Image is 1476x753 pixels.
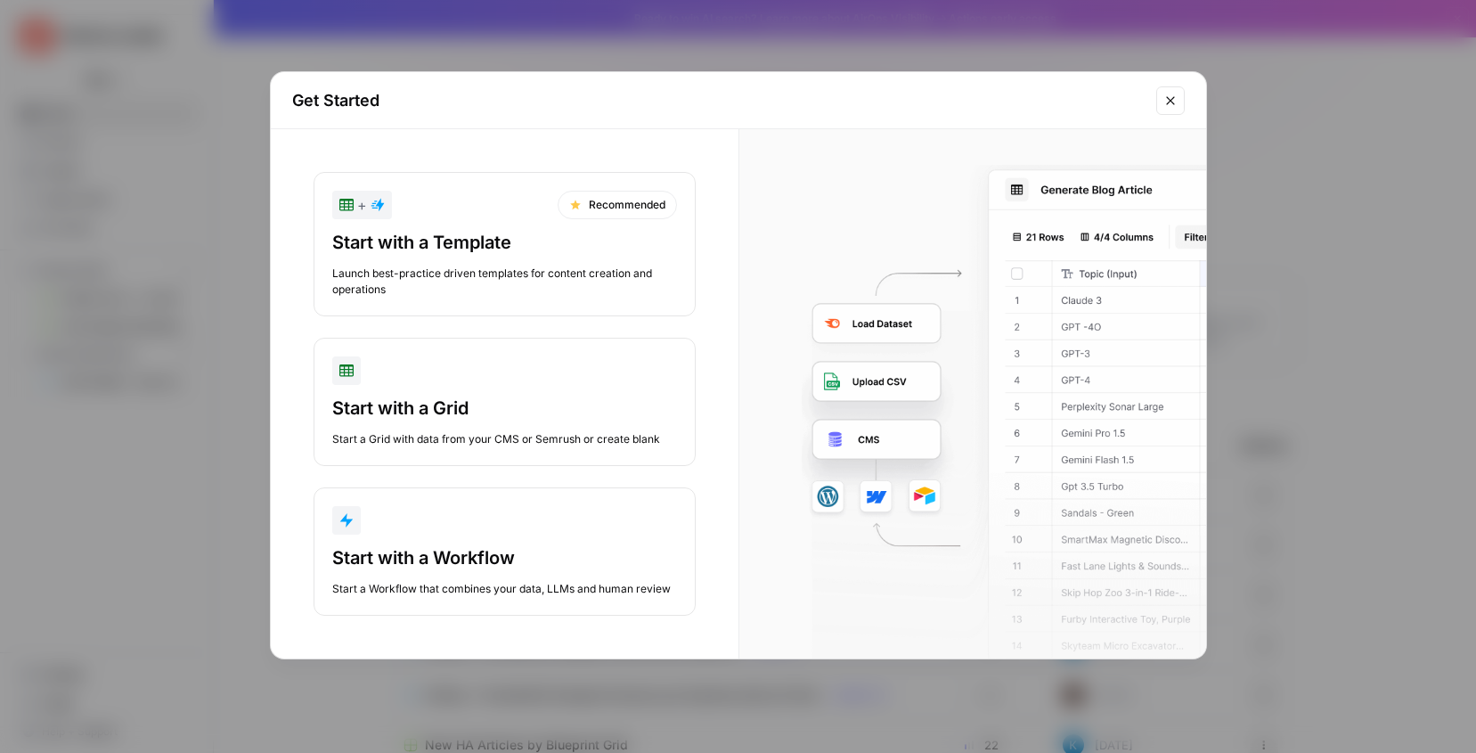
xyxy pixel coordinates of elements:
h2: Get Started [292,88,1146,113]
div: Start with a Template [332,230,677,255]
button: Close modal [1156,86,1185,115]
div: + [339,194,385,216]
button: Start with a WorkflowStart a Workflow that combines your data, LLMs and human review [314,487,696,616]
button: Start with a GridStart a Grid with data from your CMS or Semrush or create blank [314,338,696,466]
button: +RecommendedStart with a TemplateLaunch best-practice driven templates for content creation and o... [314,172,696,316]
div: Launch best-practice driven templates for content creation and operations [332,266,677,298]
div: Start a Grid with data from your CMS or Semrush or create blank [332,431,677,447]
div: Start with a Workflow [332,545,677,570]
div: Start a Workflow that combines your data, LLMs and human review [332,581,677,597]
div: Recommended [558,191,677,219]
div: Start with a Grid [332,396,677,421]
